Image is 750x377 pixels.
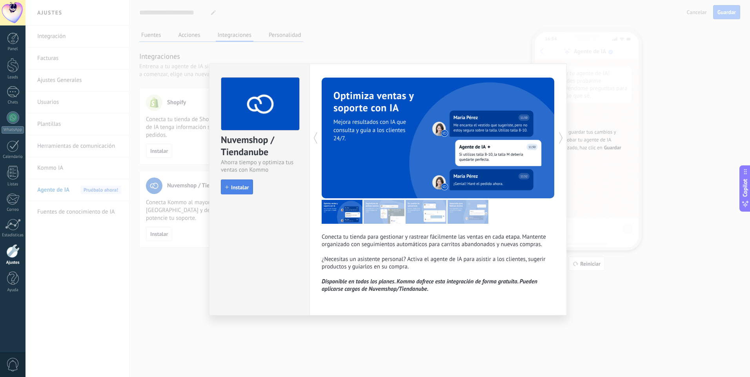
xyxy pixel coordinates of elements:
span: Copilot [741,179,749,197]
div: Panel [2,47,24,52]
div: WhatsApp [2,126,24,134]
p: Disponible en todos los planes. Kommo dofrece esta integración de forma gratuita. Pueden aplicars... [322,278,555,293]
div: Ayuda [2,288,24,293]
div: Chats [2,100,24,105]
img: tour_image_31af896b74f01688dc3717f2fa6e889a.png [364,200,404,224]
div: Listas [2,182,24,187]
button: Instalar [221,179,253,194]
img: logo_main.png [221,78,299,130]
div: Estadísticas [2,233,24,238]
div: Nuvemshop / Tiendanube [221,134,298,159]
p: Conecta tu tienda para gestionar y rastrear fácilmente las ventas en cada etapa. Mantente organiz... [322,233,555,278]
img: tour_image_7c77f8a888737185e3b3a49a63b93d3d.png [406,200,446,224]
div: Leads [2,75,24,80]
img: tour_image_5a541eb55b1b70ff67f621d3d6911923.png [448,200,488,224]
div: Correo [2,207,24,212]
span: Instalar [231,185,249,190]
div: Ajustes [2,260,24,265]
div: Ahorra tiempo y optimiza tus ventas con Kommo [221,159,298,174]
div: Calendario [2,154,24,159]
img: tour_image_035b3b2b0187d7cf61437f4ad10e5d84.png [322,200,362,224]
